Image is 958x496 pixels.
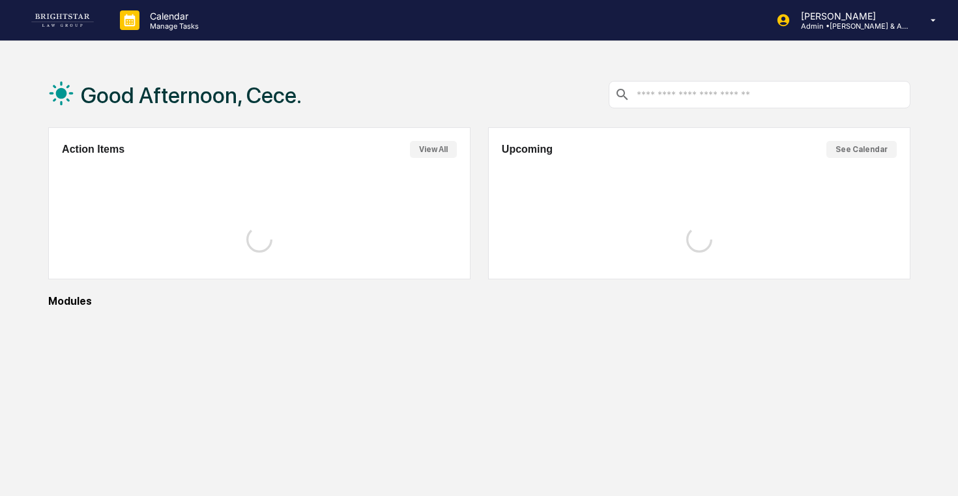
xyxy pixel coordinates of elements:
[139,10,205,22] p: Calendar
[502,144,553,155] h2: Upcoming
[826,141,897,158] button: See Calendar
[81,82,302,108] h1: Good Afternoon, Cece.
[410,141,457,158] button: View All
[139,22,205,31] p: Manage Tasks
[791,10,912,22] p: [PERSON_NAME]
[62,144,124,155] h2: Action Items
[791,22,912,31] p: Admin • [PERSON_NAME] & Associates
[31,14,94,27] img: logo
[48,295,910,307] div: Modules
